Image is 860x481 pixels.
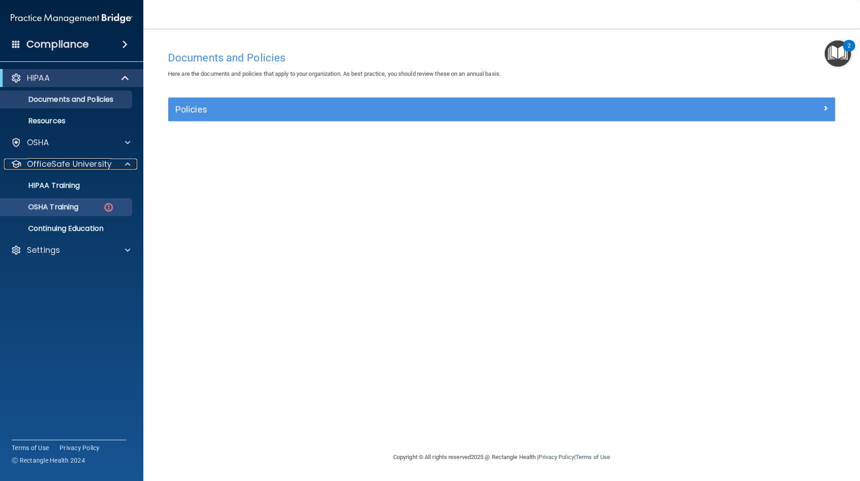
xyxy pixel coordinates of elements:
[11,245,130,256] a: Settings
[27,159,112,169] p: OfficeSafe University
[168,70,501,77] span: Here are the documents and policies that apply to your organization. As best practice, you should...
[175,102,828,117] a: Policies
[6,95,128,104] p: Documents and Policies
[60,443,100,452] a: Privacy Policy
[103,202,114,213] img: danger-circle.6113f641.png
[27,245,60,256] p: Settings
[11,159,130,169] a: OfficeSafe University
[168,52,835,64] h4: Documents and Policies
[12,443,49,452] a: Terms of Use
[11,73,130,83] a: HIPAA
[26,38,89,51] h4: Compliance
[338,443,665,472] div: Copyright © All rights reserved 2025 @ Rectangle Health | |
[576,454,610,460] a: Terms of Use
[6,203,78,212] p: OSHA Training
[27,137,49,148] p: OSHA
[175,104,662,114] h5: Policies
[11,137,130,148] a: OSHA
[6,117,128,126] p: Resources
[825,40,851,67] button: Open Resource Center, 2 new notifications
[6,181,80,190] p: HIPAA Training
[27,73,50,83] p: HIPAA
[538,454,574,460] a: Privacy Policy
[12,456,85,465] span: Ⓒ Rectangle Health 2024
[6,224,128,233] p: Continuing Education
[11,9,133,27] img: PMB logo
[705,417,849,453] iframe: Drift Widget Chat Controller
[847,46,851,57] div: 2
